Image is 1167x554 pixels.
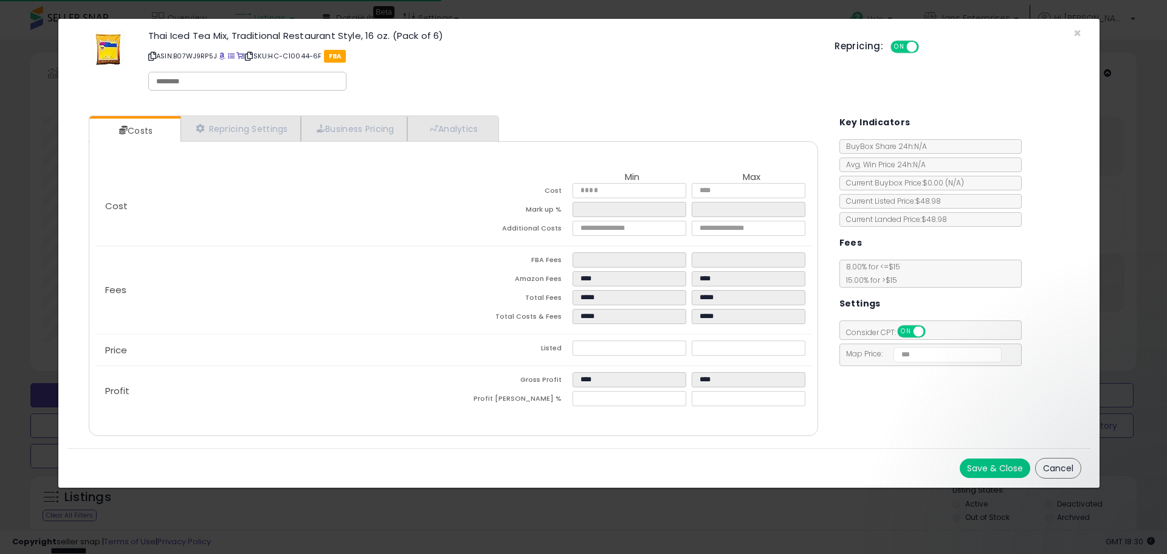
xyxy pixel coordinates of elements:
span: Current Listed Price: $48.98 [840,196,941,206]
span: ( N/A ) [945,178,964,188]
button: Cancel [1035,458,1081,479]
a: Costs [89,119,179,143]
button: Save & Close [960,459,1030,478]
h5: Key Indicators [839,115,911,130]
span: Current Buybox Price: [840,178,964,188]
td: Total Fees [453,290,573,309]
p: ASIN: B07WJ9RP5J | SKU: HC-C10044-6F [148,46,816,66]
p: Cost [95,201,453,211]
p: Fees [95,285,453,295]
h5: Settings [839,296,881,311]
td: Amazon Fees [453,271,573,290]
a: Business Pricing [301,116,407,141]
span: OFF [923,327,943,337]
h5: Repricing: [835,41,883,51]
td: FBA Fees [453,252,573,271]
span: BuyBox Share 24h: N/A [840,141,927,151]
span: Map Price: [840,348,1002,359]
td: Profit [PERSON_NAME] % [453,391,573,410]
span: OFF [917,42,937,52]
a: Analytics [407,116,497,141]
span: Current Landed Price: $48.98 [840,214,947,224]
h3: Thai Iced Tea Mix, Traditional Restaurant Style, 16 oz. (Pack of 6) [148,31,816,40]
span: $0.00 [923,178,964,188]
td: Total Costs & Fees [453,309,573,328]
p: Profit [95,386,453,396]
td: Gross Profit [453,372,573,391]
th: Min [573,172,692,183]
span: 15.00 % for > $15 [840,275,897,285]
span: × [1073,24,1081,42]
td: Mark up % [453,202,573,221]
a: All offer listings [228,51,235,61]
td: Cost [453,183,573,202]
td: Listed [453,341,573,359]
span: 8.00 % for <= $15 [840,261,900,285]
a: Your listing only [236,51,243,61]
a: BuyBox page [219,51,225,61]
a: Repricing Settings [181,116,301,141]
span: ON [898,327,914,337]
td: Additional Costs [453,221,573,240]
span: Avg. Win Price 24h: N/A [840,159,926,170]
span: ON [892,42,907,52]
h5: Fees [839,235,862,251]
p: Price [95,345,453,355]
span: Consider CPT: [840,327,942,338]
img: 41rrsr2FBKL._SL60_.jpg [90,31,126,68]
th: Max [692,172,811,183]
span: FBA [324,50,346,63]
